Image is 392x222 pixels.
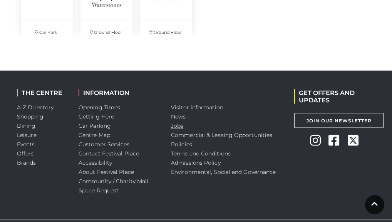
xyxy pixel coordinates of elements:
[171,141,192,148] a: Policies
[21,21,73,40] p: Car Park
[17,159,36,166] a: Brands
[171,113,186,120] a: News
[79,169,134,175] a: About Festival Place
[171,122,183,129] a: Jobs
[171,150,231,157] a: Terms and Conditions
[17,150,34,157] a: Offers
[79,104,120,111] a: Opening Times
[79,141,130,148] a: Customer Services
[171,132,272,139] a: Commercial & Leasing Opportunities
[171,169,276,175] a: Environmental, Social and Governance
[294,89,375,104] h2: GET OFFERS AND UPDATES
[17,132,37,139] a: Leisure
[17,122,36,129] a: Dining
[140,21,192,40] p: Ground Floor
[171,159,221,166] a: Admissions Policy
[79,122,111,129] a: Car Parking
[80,21,132,40] p: Ground Floor
[79,132,110,139] a: Centre Map
[17,89,67,97] h2: THE CENTRE
[79,159,112,166] a: Accessibility
[79,150,139,157] a: Contact Festival Place
[17,141,35,148] a: Events
[79,89,159,97] h2: INFORMATION
[79,178,148,194] a: Community / Charity Mall Space Request
[79,113,114,120] a: Getting Here
[171,104,223,111] a: Visitor information
[17,113,44,120] a: Shopping
[294,113,384,128] a: Join Our Newsletter
[17,104,54,111] a: A-Z Directory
